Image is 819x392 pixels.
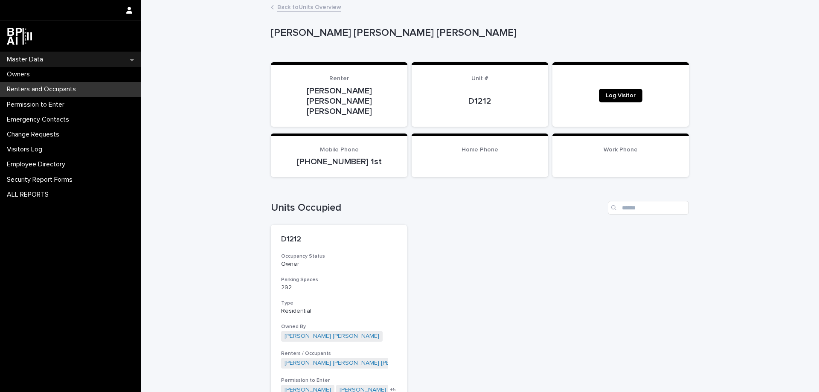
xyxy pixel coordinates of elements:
h3: Permission to Enter [281,377,397,384]
p: D1212 [281,235,397,244]
p: 292 [281,284,397,291]
p: Residential [281,308,397,315]
h3: Parking Spaces [281,276,397,283]
a: Back toUnits Overview [277,2,341,12]
p: Employee Directory [3,160,72,168]
p: [PERSON_NAME] [PERSON_NAME] [PERSON_NAME] [281,86,397,116]
h3: Type [281,300,397,307]
a: [PERSON_NAME] [PERSON_NAME] [PERSON_NAME] [285,360,427,367]
p: Change Requests [3,131,66,139]
span: Work Phone [604,147,638,153]
p: Renters and Occupants [3,85,83,93]
span: Unit # [471,75,488,81]
p: Security Report Forms [3,176,79,184]
p: D1212 [422,96,538,106]
h3: Occupancy Status [281,253,397,260]
a: [PERSON_NAME] [PERSON_NAME] [285,333,379,340]
p: Owner [281,261,397,268]
p: Emergency Contacts [3,116,76,124]
p: Visitors Log [3,145,49,154]
a: [PHONE_NUMBER] 1st [297,157,382,166]
img: dwgmcNfxSF6WIOOXiGgu [7,28,32,45]
span: Renter [329,75,349,81]
p: ALL REPORTS [3,191,55,199]
span: Mobile Phone [320,147,359,153]
p: Permission to Enter [3,101,71,109]
p: [PERSON_NAME] [PERSON_NAME] [PERSON_NAME] [271,27,685,39]
span: Home Phone [462,147,498,153]
h3: Renters / Occupants [281,350,397,357]
h3: Owned By [281,323,397,330]
a: Log Visitor [599,89,642,102]
input: Search [608,201,689,215]
p: Owners [3,70,37,78]
span: Log Visitor [606,93,636,99]
p: Master Data [3,55,50,64]
h1: Units Occupied [271,202,604,214]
